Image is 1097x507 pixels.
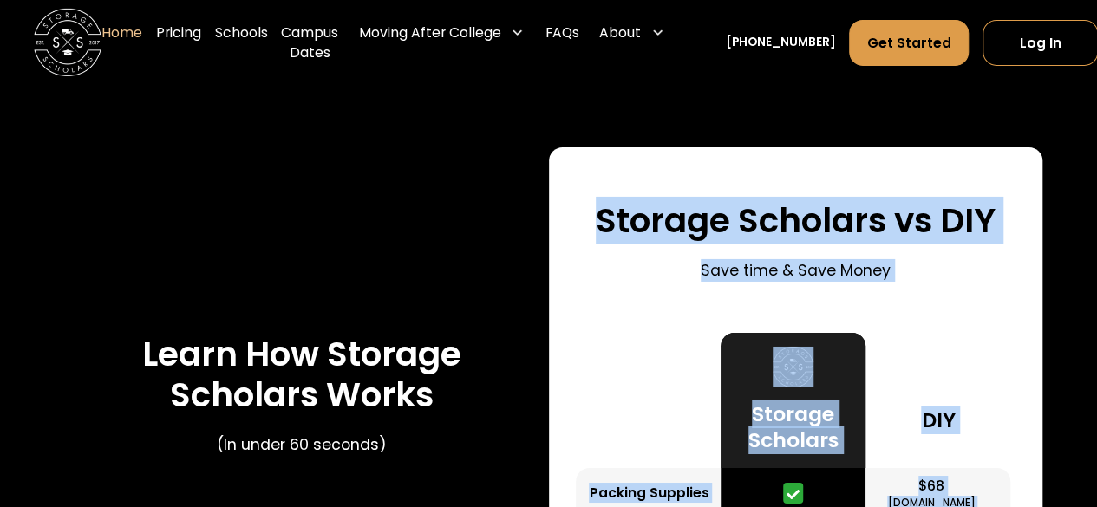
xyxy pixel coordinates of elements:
[589,483,708,503] div: Packing Supplies
[725,34,835,52] a: [PHONE_NUMBER]
[34,9,101,76] a: home
[849,19,969,65] a: Get Started
[599,22,641,42] div: About
[545,9,578,76] a: FAQs
[918,476,944,496] div: $68
[215,9,268,76] a: Schools
[101,9,142,76] a: Home
[352,9,532,56] div: Moving After College
[773,347,813,387] img: Storage Scholars logo.
[596,201,996,242] h3: Storage Scholars vs DIY
[735,401,852,454] h3: Storage Scholars
[82,335,522,416] h3: Learn How Storage Scholars Works
[217,433,387,456] p: (In under 60 seconds)
[34,9,101,76] img: Storage Scholars main logo
[592,9,671,56] div: About
[921,407,955,433] h3: DIY
[156,9,201,76] a: Pricing
[359,22,501,42] div: Moving After College
[281,9,338,76] a: Campus Dates
[701,259,891,282] p: Save time & Save Money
